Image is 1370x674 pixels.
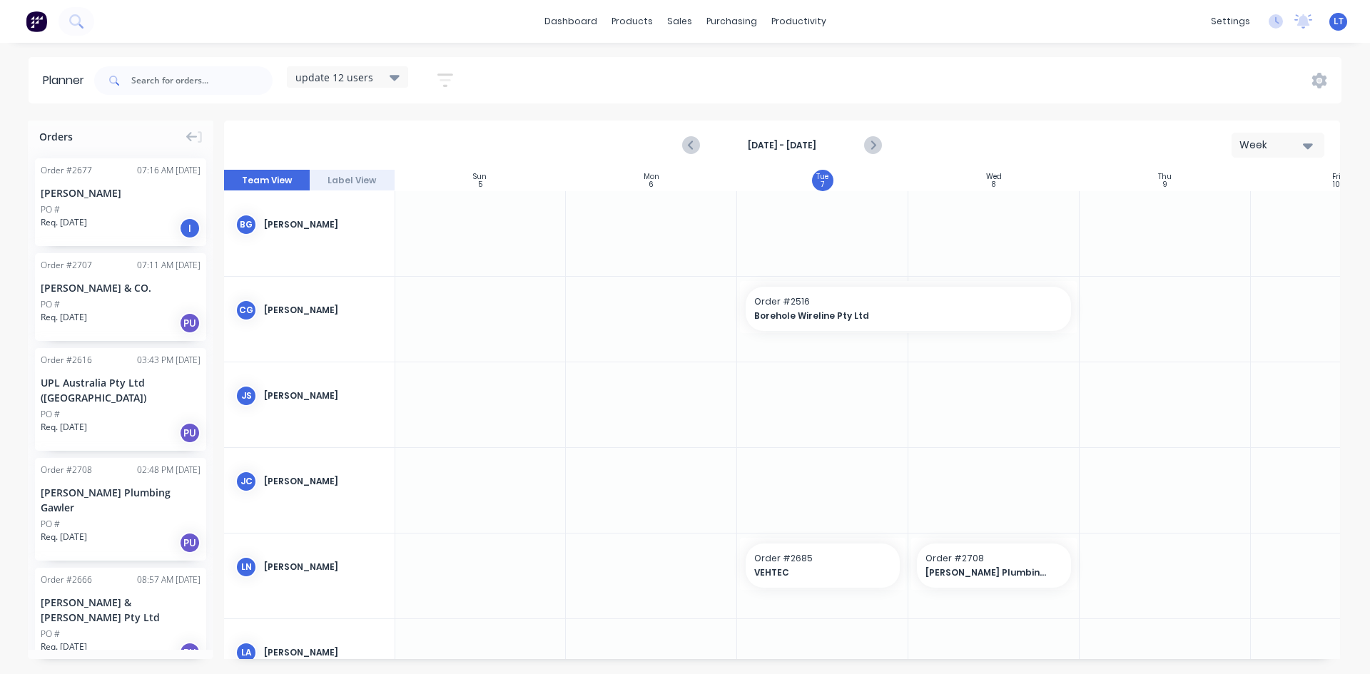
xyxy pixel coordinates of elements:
[660,11,699,32] div: sales
[754,295,1062,308] span: Order # 2516
[39,129,73,144] span: Orders
[137,464,201,476] div: 02:48 PM [DATE]
[1163,181,1167,188] div: 9
[235,385,257,407] div: JS
[179,642,201,663] div: PU
[1158,173,1172,181] div: Thu
[1334,15,1344,28] span: LT
[821,181,824,188] div: 7
[137,164,201,177] div: 07:16 AM [DATE]
[1332,173,1341,181] div: Fri
[264,218,383,231] div: [PERSON_NAME]
[41,164,92,177] div: Order # 2677
[295,70,373,85] span: update 12 users
[41,311,87,324] span: Req. [DATE]
[264,646,383,659] div: [PERSON_NAME]
[1333,181,1340,188] div: 10
[41,259,92,272] div: Order # 2707
[224,170,310,191] button: Team View
[925,552,1062,565] span: Order # 2708
[925,566,1049,579] span: [PERSON_NAME] Plumbing Gawler
[43,72,91,89] div: Planner
[537,11,604,32] a: dashboard
[235,642,257,663] div: LA
[41,298,60,311] div: PO #
[179,422,201,444] div: PU
[41,485,201,515] div: [PERSON_NAME] Plumbing Gawler
[137,354,201,367] div: 03:43 PM [DATE]
[699,11,764,32] div: purchasing
[711,139,853,152] strong: [DATE] - [DATE]
[41,421,87,434] span: Req. [DATE]
[264,475,383,488] div: [PERSON_NAME]
[41,216,87,229] span: Req. [DATE]
[41,185,201,200] div: [PERSON_NAME]
[1232,133,1324,158] button: Week
[41,464,92,476] div: Order # 2708
[1204,11,1257,32] div: settings
[179,218,201,239] div: I
[478,181,482,188] div: 5
[41,354,92,367] div: Order # 2616
[310,170,395,191] button: Label View
[41,531,87,543] span: Req. [DATE]
[41,375,201,405] div: UPL Australia Pty Ltd ([GEOGRAPHIC_DATA])
[41,518,60,531] div: PO #
[986,173,1002,181] div: Wed
[179,532,201,553] div: PU
[41,595,201,625] div: [PERSON_NAME] & [PERSON_NAME] Pty Ltd
[41,203,60,216] div: PO #
[235,471,257,492] div: JC
[235,300,257,321] div: CG
[137,259,201,272] div: 07:11 AM [DATE]
[235,556,257,578] div: LN
[764,11,833,32] div: productivity
[816,173,828,181] div: Tue
[1239,138,1305,153] div: Week
[179,312,201,334] div: PU
[473,173,487,181] div: Sun
[131,66,273,95] input: Search for orders...
[604,11,660,32] div: products
[754,310,1032,322] span: Borehole Wireline Pty Ltd
[41,628,60,640] div: PO #
[41,640,87,653] span: Req. [DATE]
[235,214,257,235] div: BG
[264,304,383,317] div: [PERSON_NAME]
[41,280,201,295] div: [PERSON_NAME] & CO.
[264,389,383,402] div: [PERSON_NAME]
[992,181,995,188] div: 8
[754,552,891,565] span: Order # 2685
[644,173,659,181] div: Mon
[264,561,383,573] div: [PERSON_NAME]
[41,408,60,421] div: PO #
[41,573,92,586] div: Order # 2666
[754,566,878,579] span: VEHTEC
[137,573,201,586] div: 08:57 AM [DATE]
[649,181,654,188] div: 6
[26,11,47,32] img: Factory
